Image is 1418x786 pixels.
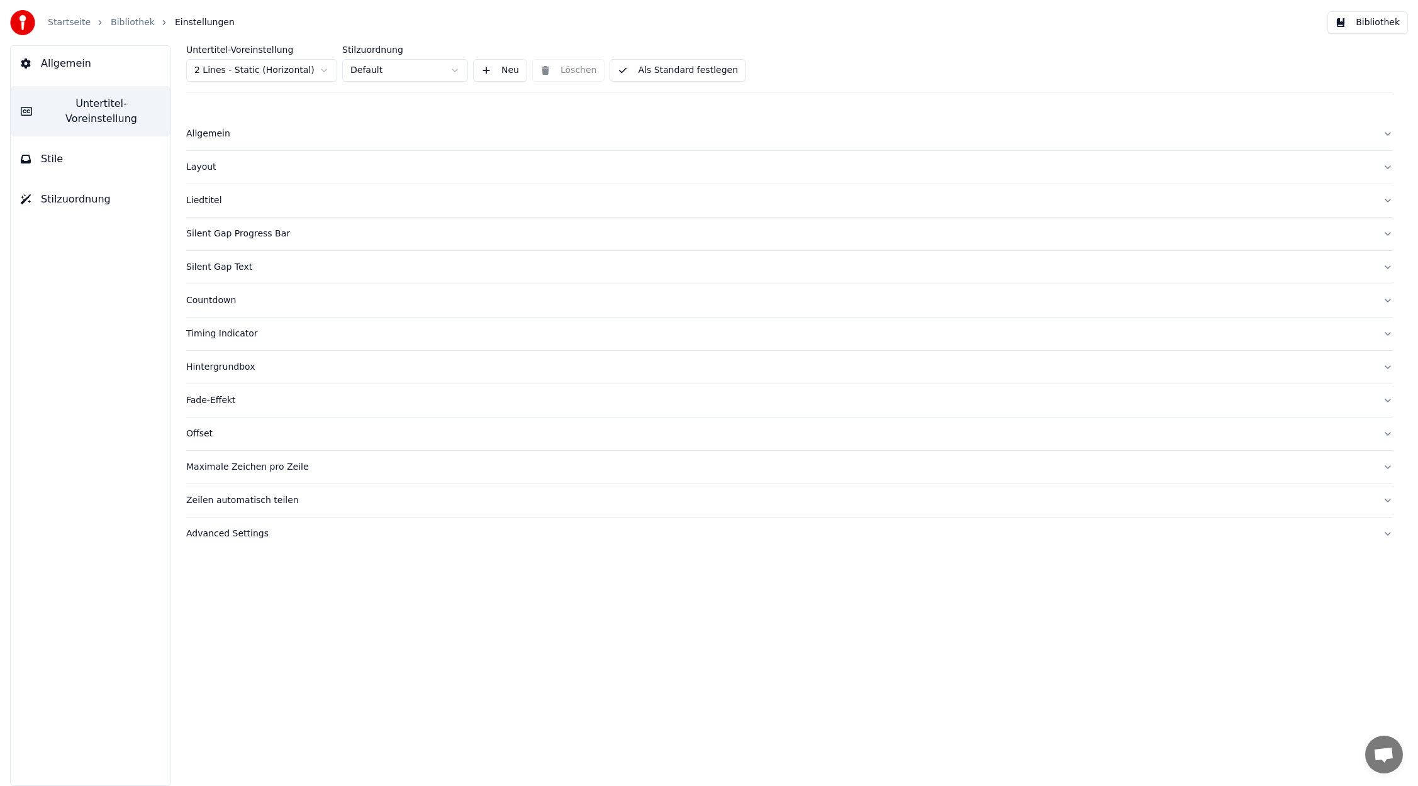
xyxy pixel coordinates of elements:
button: Maximale Zeichen pro Zeile [186,451,1393,484]
button: Liedtitel [186,184,1393,217]
label: Stilzuordnung [342,45,468,54]
div: Offset [186,428,1373,440]
span: Untertitel-Voreinstellung [42,96,160,126]
nav: breadcrumb [48,16,235,29]
span: Allgemein [41,56,91,71]
div: Fade-Effekt [186,394,1373,407]
span: Einstellungen [175,16,235,29]
div: Silent Gap Progress Bar [186,228,1373,240]
a: Chat öffnen [1365,736,1403,773]
div: Timing Indicator [186,328,1373,340]
button: Silent Gap Text [186,251,1393,284]
div: Zeilen automatisch teilen [186,494,1373,507]
button: Als Standard festlegen [610,59,746,82]
a: Startseite [48,16,91,29]
div: Countdown [186,294,1373,307]
button: Stile [11,141,170,177]
label: Untertitel-Voreinstellung [186,45,337,54]
button: Allgemein [186,118,1393,150]
img: youka [10,10,35,35]
button: Stilzuordnung [11,182,170,217]
button: Advanced Settings [186,518,1393,550]
span: Stile [41,152,63,167]
div: Allgemein [186,128,1373,140]
div: Maximale Zeichen pro Zeile [186,461,1373,473]
button: Countdown [186,284,1393,317]
button: Timing Indicator [186,318,1393,350]
div: Liedtitel [186,194,1373,207]
button: Neu [473,59,527,82]
div: Advanced Settings [186,528,1373,540]
button: Untertitel-Voreinstellung [11,86,170,136]
button: Hintergrundbox [186,351,1393,384]
button: Offset [186,418,1393,450]
button: Allgemein [11,46,170,81]
a: Bibliothek [111,16,155,29]
button: Fade-Effekt [186,384,1393,417]
div: Layout [186,161,1373,174]
div: Hintergrundbox [186,361,1373,374]
button: Silent Gap Progress Bar [186,218,1393,250]
button: Zeilen automatisch teilen [186,484,1393,517]
span: Stilzuordnung [41,192,111,207]
button: Bibliothek [1327,11,1408,34]
div: Silent Gap Text [186,261,1373,274]
button: Layout [186,151,1393,184]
